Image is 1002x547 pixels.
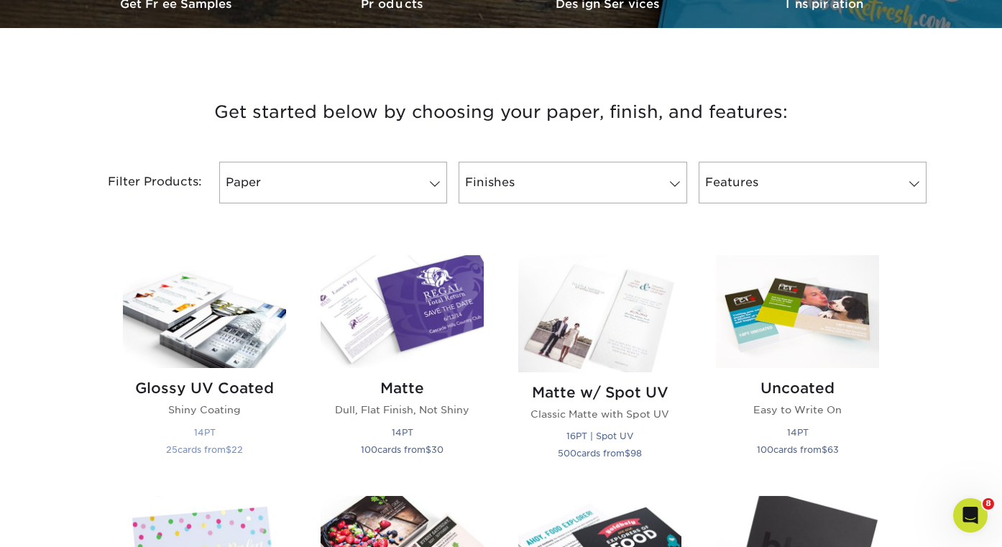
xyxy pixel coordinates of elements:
small: 14PT [194,427,216,438]
a: Features [699,162,927,203]
a: Glossy UV Coated Postcards Glossy UV Coated Shiny Coating 14PT 25cards from$22 [123,255,286,479]
span: 500 [558,448,576,459]
a: Paper [219,162,447,203]
p: Easy to Write On [716,403,879,417]
iframe: Intercom live chat [953,498,988,533]
span: 63 [827,444,839,455]
span: 100 [361,444,377,455]
img: Glossy UV Coated Postcards [123,255,286,368]
h2: Matte [321,380,484,397]
span: 30 [431,444,443,455]
h2: Uncoated [716,380,879,397]
h2: Glossy UV Coated [123,380,286,397]
span: 22 [231,444,243,455]
small: cards from [166,444,243,455]
img: Matte w/ Spot UV Postcards [518,255,681,372]
small: 14PT [787,427,809,438]
img: Matte Postcards [321,255,484,368]
a: Finishes [459,162,686,203]
span: 98 [630,448,642,459]
div: Filter Products: [70,162,213,203]
a: Matte w/ Spot UV Postcards Matte w/ Spot UV Classic Matte with Spot UV 16PT | Spot UV 500cards fr... [518,255,681,479]
a: Matte Postcards Matte Dull, Flat Finish, Not Shiny 14PT 100cards from$30 [321,255,484,479]
span: $ [426,444,431,455]
small: 16PT | Spot UV [566,431,633,441]
p: Shiny Coating [123,403,286,417]
h3: Get started below by choosing your paper, finish, and features: [81,80,921,144]
p: Dull, Flat Finish, Not Shiny [321,403,484,417]
span: 8 [983,498,994,510]
h2: Matte w/ Spot UV [518,384,681,401]
span: $ [625,448,630,459]
small: cards from [757,444,839,455]
a: Uncoated Postcards Uncoated Easy to Write On 14PT 100cards from$63 [716,255,879,479]
span: 25 [166,444,178,455]
span: $ [226,444,231,455]
p: Classic Matte with Spot UV [518,407,681,421]
small: 14PT [392,427,413,438]
small: cards from [361,444,443,455]
small: cards from [558,448,642,459]
span: $ [822,444,827,455]
span: 100 [757,444,773,455]
img: Uncoated Postcards [716,255,879,368]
